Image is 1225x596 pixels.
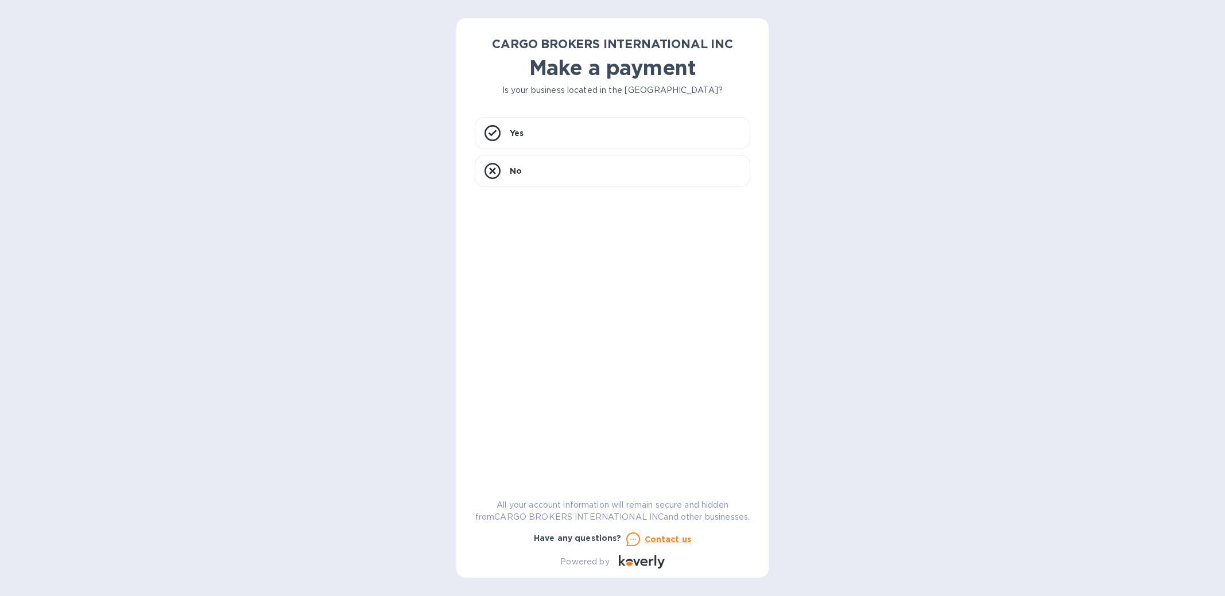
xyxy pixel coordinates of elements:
[510,127,524,139] p: Yes
[560,556,609,568] p: Powered by
[475,56,750,80] h1: Make a payment
[492,37,733,51] b: CARGO BROKERS INTERNATIONAL INC
[645,535,692,544] u: Contact us
[534,533,622,543] b: Have any questions?
[475,84,750,96] p: Is your business located in the [GEOGRAPHIC_DATA]?
[510,165,522,177] p: No
[475,499,750,523] p: All your account information will remain secure and hidden from CARGO BROKERS INTERNATIONAL INC a...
